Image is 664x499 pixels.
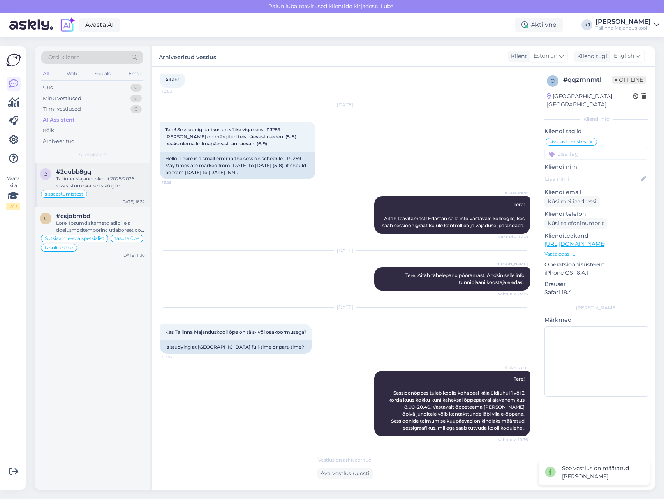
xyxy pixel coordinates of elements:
[130,84,142,92] div: 0
[515,18,563,32] div: Aktiivne
[6,175,20,210] div: Vaata siia
[544,288,648,296] p: Safari 18.4
[43,95,81,102] div: Minu vestlused
[544,261,648,269] p: Operatsioonisüsteem
[544,232,648,240] p: Klienditeekond
[162,88,191,94] span: 10:03
[44,171,47,177] span: 2
[581,19,592,30] div: KJ
[45,236,104,241] span: Sotsiaalmeedia spetsialist
[56,175,145,189] div: Tallinna Majanduskooli 2025/2026 sisseastumiskatseks kõigile kutseõppe 5.taseme esmaõppe kandidaa...
[498,365,528,370] span: AI Assistent
[6,203,20,210] div: 2 / 3
[544,163,648,171] p: Kliendi nimi
[162,180,191,185] span: 13:28
[45,192,83,196] span: sisseastumistest
[56,220,145,234] div: Lore. Ipsumd sitametc adipi, e.s doeiusmodtemporinc utlaboreet do magnaaliqua, eni admini venia q...
[614,52,634,60] span: English
[130,95,142,102] div: 0
[318,457,372,464] span: Vestlus on arhiveeritud
[544,196,600,207] div: Küsi meiliaadressi
[160,152,315,179] div: Hello! There is a small error in the session schedule - PJ259 May times are marked from [DATE] to...
[65,69,79,79] div: Web
[160,101,530,108] div: [DATE]
[159,51,216,62] label: Arhiveeritud vestlus
[121,199,145,205] div: [DATE] 16:32
[41,69,50,79] div: All
[122,252,145,258] div: [DATE] 11:10
[43,105,81,113] div: Tiimi vestlused
[563,75,612,85] div: # qqzmnmtl
[56,168,91,175] span: #2qubb8gq
[59,17,76,33] img: explore-ai
[43,84,53,92] div: Uus
[165,329,306,335] span: Kas Tallinna Majanduskooli õpe on täis- või osakoormusega?
[545,175,639,183] input: Lisa nimi
[574,52,607,60] div: Klienditugi
[43,116,75,124] div: AI Assistent
[79,151,106,158] span: AI Assistent
[544,210,648,218] p: Kliendi telefon
[127,69,143,79] div: Email
[317,468,373,479] div: Ava vestlus uuesti
[43,127,54,134] div: Kõik
[162,354,191,360] span: 10:36
[45,245,73,250] span: tasuline õpe
[544,250,648,257] p: Vaata edasi ...
[544,148,648,160] input: Lisa tag
[550,139,588,144] span: sisseastumistest
[544,116,648,123] div: Kliendi info
[6,53,21,67] img: Askly Logo
[612,76,646,84] span: Offline
[498,234,528,240] span: Nähtud ✓ 13:28
[378,3,396,10] span: Luba
[497,291,528,297] span: Nähtud ✓ 14:36
[544,316,648,324] p: Märkmed
[165,77,179,83] span: Aitäh!
[562,464,643,481] div: See vestlus on määratud [PERSON_NAME]
[544,280,648,288] p: Brauser
[534,52,557,60] span: Estonian
[79,18,120,32] a: Avasta AI
[44,215,48,221] span: c
[130,105,142,113] div: 0
[595,19,651,25] div: [PERSON_NAME]
[160,304,530,311] div: [DATE]
[160,247,530,254] div: [DATE]
[405,272,526,285] span: Tere. Aitäh tähelepanu pööramast. Andsin selle info tunniplaani koostajale edasi.
[498,190,528,196] span: AI Assistent
[43,138,75,145] div: Arhiveeritud
[114,236,139,241] span: tasuta õpe
[93,69,112,79] div: Socials
[160,340,312,354] div: Is studying at [GEOGRAPHIC_DATA] full-time or part-time?
[544,269,648,277] p: iPhone OS 18.4.1
[544,240,606,247] a: [URL][DOMAIN_NAME]
[56,213,90,220] span: #csjobmbd
[497,437,528,443] span: Nähtud ✓ 10:36
[595,25,651,31] div: Tallinna Majanduskool
[551,78,555,84] span: q
[165,127,299,146] span: Tere! Sessioonigraafikus on väike viga sees -PJ259 [PERSON_NAME] on märgitud teisipäevast reedeni...
[547,92,633,109] div: [GEOGRAPHIC_DATA], [GEOGRAPHIC_DATA]
[544,218,607,229] div: Küsi telefoninumbrit
[508,52,527,60] div: Klient
[544,188,648,196] p: Kliendi email
[48,53,79,62] span: Otsi kliente
[494,261,528,267] span: [PERSON_NAME]
[544,127,648,136] p: Kliendi tag'id
[595,19,659,31] a: [PERSON_NAME]Tallinna Majanduskool
[544,304,648,311] div: [PERSON_NAME]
